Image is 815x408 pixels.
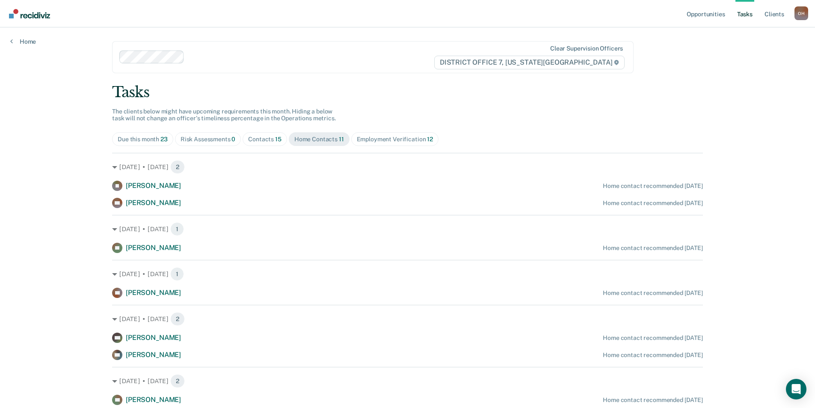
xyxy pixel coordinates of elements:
[275,136,282,143] span: 15
[248,136,282,143] div: Contacts
[112,83,703,101] div: Tasks
[126,182,181,190] span: [PERSON_NAME]
[603,334,703,342] div: Home contact recommended [DATE]
[170,374,185,388] span: 2
[112,222,703,236] div: [DATE] • [DATE] 1
[427,136,433,143] span: 12
[126,289,181,297] span: [PERSON_NAME]
[170,312,185,326] span: 2
[170,222,184,236] span: 1
[126,351,181,359] span: [PERSON_NAME]
[603,182,703,190] div: Home contact recommended [DATE]
[434,56,625,69] span: DISTRICT OFFICE 7, [US_STATE][GEOGRAPHIC_DATA]
[170,267,184,281] span: 1
[126,396,181,404] span: [PERSON_NAME]
[126,199,181,207] span: [PERSON_NAME]
[112,108,336,122] span: The clients below might have upcoming requirements this month. Hiding a below task will not chang...
[603,200,703,207] div: Home contact recommended [DATE]
[603,244,703,252] div: Home contact recommended [DATE]
[126,244,181,252] span: [PERSON_NAME]
[9,9,50,18] img: Recidiviz
[181,136,236,143] div: Risk Assessments
[794,6,808,20] div: O H
[112,312,703,326] div: [DATE] • [DATE] 2
[112,267,703,281] div: [DATE] • [DATE] 1
[112,160,703,174] div: [DATE] • [DATE] 2
[550,45,623,52] div: Clear supervision officers
[160,136,168,143] span: 23
[170,160,185,174] span: 2
[118,136,168,143] div: Due this month
[10,38,36,45] a: Home
[357,136,433,143] div: Employment Verification
[794,6,808,20] button: Profile dropdown button
[112,374,703,388] div: [DATE] • [DATE] 2
[603,289,703,297] div: Home contact recommended [DATE]
[231,136,235,143] span: 0
[603,396,703,404] div: Home contact recommended [DATE]
[603,351,703,359] div: Home contact recommended [DATE]
[126,334,181,342] span: [PERSON_NAME]
[294,136,344,143] div: Home Contacts
[786,379,806,399] div: Open Intercom Messenger
[339,136,344,143] span: 11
